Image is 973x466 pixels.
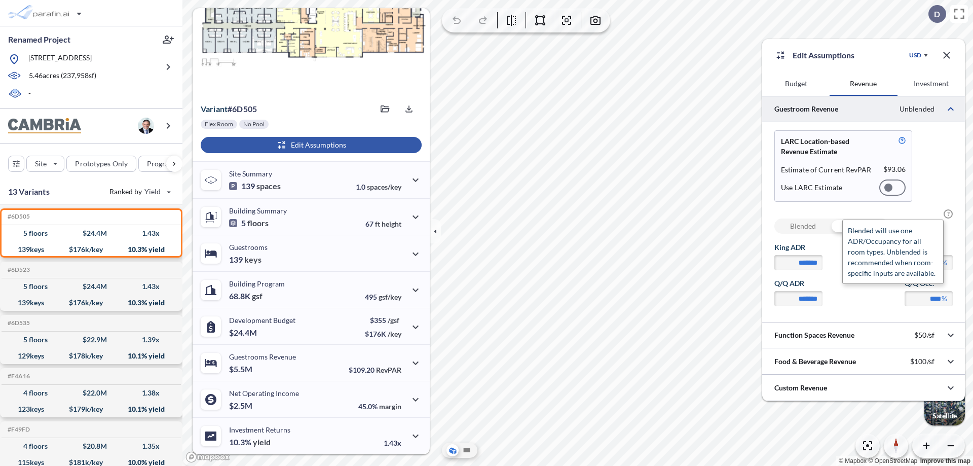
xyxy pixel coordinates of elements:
[356,183,401,191] p: 1.0
[229,206,287,215] p: Building Summary
[365,293,401,301] p: 495
[932,412,957,420] p: Satellite
[365,316,401,325] p: $355
[252,291,263,301] span: gsf
[28,88,31,100] p: -
[781,136,875,157] p: LARC Location-based Revenue Estimate
[388,330,401,338] span: /key
[201,137,422,153] button: Edit Assumptions
[909,51,921,59] div: USD
[35,159,47,169] p: Site
[75,159,128,169] p: Prototypes Only
[942,258,947,268] label: %
[247,218,269,228] span: floors
[781,183,842,192] p: Use LARC Estimate
[924,385,965,425] img: Switcher Image
[379,293,401,301] span: gsf/key
[830,71,897,96] button: Revenue
[774,278,822,289] label: Q/Q ADR
[920,457,970,464] a: Improve this map
[388,316,399,325] span: /gsf
[446,444,459,456] button: Aerial View
[6,373,30,380] h5: Click to copy the code
[914,331,934,340] p: $50/sf
[229,218,269,228] p: 5
[349,366,401,374] p: $109.20
[6,213,30,220] h5: Click to copy the code
[229,437,271,447] p: 10.3%
[205,120,233,128] p: Flex Room
[382,220,401,228] span: height
[897,71,965,96] button: Investment
[365,330,401,338] p: $176K
[253,437,271,447] span: yield
[229,279,285,288] p: Building Program
[229,352,296,361] p: Guestrooms Revenue
[8,34,70,45] p: Renamed Project
[774,330,854,340] p: Function Spaces Revenue
[8,186,50,198] p: 13 Variants
[6,426,30,433] h5: Click to copy the code
[944,209,953,219] span: ?
[138,118,154,134] img: user logo
[229,401,254,411] p: $2.5M
[375,220,380,228] span: ft
[934,10,940,19] p: D
[229,364,254,374] p: $5.5M
[774,242,822,253] label: King ADR
[229,389,299,398] p: Net Operating Income
[774,356,856,367] p: Food & Beverage Revenue
[29,70,96,82] p: 5.46 acres ( 237,958 sf)
[461,444,473,456] button: Site Plan
[942,294,947,304] label: %
[101,184,177,200] button: Ranked by Yield
[774,383,827,393] p: Custom Revenue
[243,120,265,128] p: No Pool
[793,49,854,61] p: Edit Assumptions
[376,366,401,374] span: RevPAR
[832,219,889,234] div: Unblended
[229,169,272,178] p: Site Summary
[229,243,268,252] p: Guestrooms
[256,181,281,191] span: spaces
[774,219,832,234] div: Blended
[365,220,401,228] p: 67
[244,255,261,265] span: keys
[66,156,136,172] button: Prototypes Only
[379,402,401,411] span: margin
[185,451,230,463] a: Mapbox homepage
[910,357,934,366] p: $100/sf
[924,385,965,425] button: Switcher ImageSatellite
[229,425,290,434] p: Investment Returns
[138,156,193,172] button: Program
[26,156,64,172] button: Site
[229,328,258,338] p: $24.4M
[144,187,161,197] span: Yield
[868,457,917,464] a: OpenStreetMap
[762,71,830,96] button: Budget
[6,266,30,273] h5: Click to copy the code
[201,104,228,114] span: Variant
[229,291,263,301] p: 68.8K
[8,118,81,134] img: BrandImage
[229,181,281,191] p: 139
[839,457,867,464] a: Mapbox
[848,226,935,277] span: Blended will use one ADR/Occupancy for all room types. Unblended is recommended when room-specifi...
[358,402,401,411] p: 45.0%
[883,165,906,175] p: $ 93.06
[229,316,295,325] p: Development Budget
[6,319,30,327] h5: Click to copy the code
[367,183,401,191] span: spaces/key
[201,104,257,114] p: # 6d505
[384,439,401,447] p: 1.43x
[28,53,92,65] p: [STREET_ADDRESS]
[147,159,175,169] p: Program
[781,165,872,175] p: Estimate of Current RevPAR
[229,255,261,265] p: 139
